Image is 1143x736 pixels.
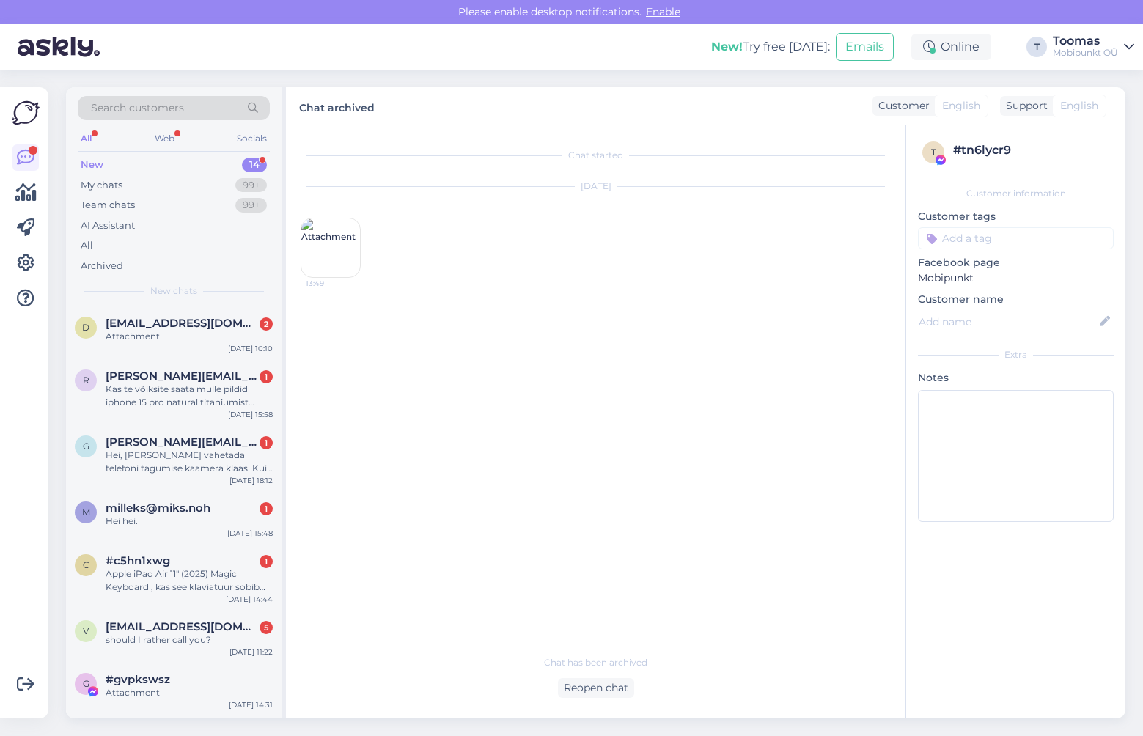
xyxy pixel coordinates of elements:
div: All [78,129,95,148]
div: Support [1000,98,1048,114]
div: 14 [242,158,267,172]
div: 1 [260,502,273,515]
span: English [1060,98,1098,114]
div: [DATE] 11:22 [229,647,273,658]
p: Mobipunkt [918,271,1114,286]
div: 99+ [235,198,267,213]
p: Customer name [918,292,1114,307]
div: [DATE] 10:10 [228,343,273,354]
img: Askly Logo [12,99,40,127]
span: dudeme@live.ru [106,317,258,330]
div: Attachment [106,330,273,343]
div: Online [911,34,991,60]
p: Customer tags [918,209,1114,224]
div: Hei, [PERSON_NAME] vahetada telefoni tagumise kaamera klaas. Kui mul on seadmel veel Applei garan... [106,449,273,475]
span: Chat has been archived [544,656,647,669]
div: 1 [260,436,273,449]
span: g [83,678,89,689]
div: Kas te võiksite saata mulle pildid iphone 15 pro natural titaniumist grade A [PERSON_NAME] % on s... [106,383,273,409]
div: [DATE] 15:48 [227,528,273,539]
div: Customer [872,98,930,114]
span: 13:49 [306,278,361,289]
div: T [1026,37,1047,57]
div: My chats [81,178,122,193]
img: Attachment [301,218,360,277]
div: Attachment [106,686,273,699]
div: Web [152,129,177,148]
div: Apple iPad Air 11" (2025) Magic Keyboard , kas see klaviatuur sobib kui mul on Ipad 11´´ Air 6gen... [106,567,273,594]
span: Search customers [91,100,184,116]
span: greta.selge@gmail.com [106,435,258,449]
div: [DATE] 18:12 [229,475,273,486]
span: t [931,147,936,158]
div: Team chats [81,198,135,213]
div: [DATE] 14:31 [229,699,273,710]
div: All [81,238,93,253]
div: Try free [DATE]: [711,38,830,56]
span: c [83,559,89,570]
span: #gvpkswsz [106,673,170,686]
a: ToomasMobipunkt OÜ [1053,35,1134,59]
button: Emails [836,33,894,61]
input: Add name [919,314,1097,330]
span: m [82,507,90,518]
span: d [82,322,89,333]
div: 1 [260,370,273,383]
div: 99+ [235,178,267,193]
span: English [942,98,980,114]
div: should I rather call you? [106,633,273,647]
p: Notes [918,370,1114,386]
input: Add a tag [918,227,1114,249]
span: g [83,441,89,452]
div: Socials [234,129,270,148]
div: [DATE] 14:44 [226,594,273,605]
span: New chats [150,284,197,298]
div: Extra [918,348,1114,361]
span: milleks@miks.noh [106,501,210,515]
label: Chat archived [299,96,375,116]
span: ralf.pukspuu@gmail.com [106,369,258,383]
div: Reopen chat [558,678,634,698]
span: #c5hn1xwg [106,554,170,567]
div: 2 [260,317,273,331]
p: Facebook page [918,255,1114,271]
b: New! [711,40,743,54]
div: New [81,158,103,172]
div: Toomas [1053,35,1118,47]
div: Hei hei. [106,515,273,528]
div: # tn6lycr9 [953,141,1109,159]
div: [DATE] [301,180,891,193]
div: 5 [260,621,273,634]
div: [DATE] 15:58 [228,409,273,420]
span: v [83,625,89,636]
div: Archived [81,259,123,273]
div: Mobipunkt OÜ [1053,47,1118,59]
div: 1 [260,555,273,568]
span: v.pranskus@gmail.com [106,620,258,633]
span: r [83,375,89,386]
div: Chat started [301,149,891,162]
div: Customer information [918,187,1114,200]
div: AI Assistant [81,218,135,233]
span: Enable [642,5,685,18]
